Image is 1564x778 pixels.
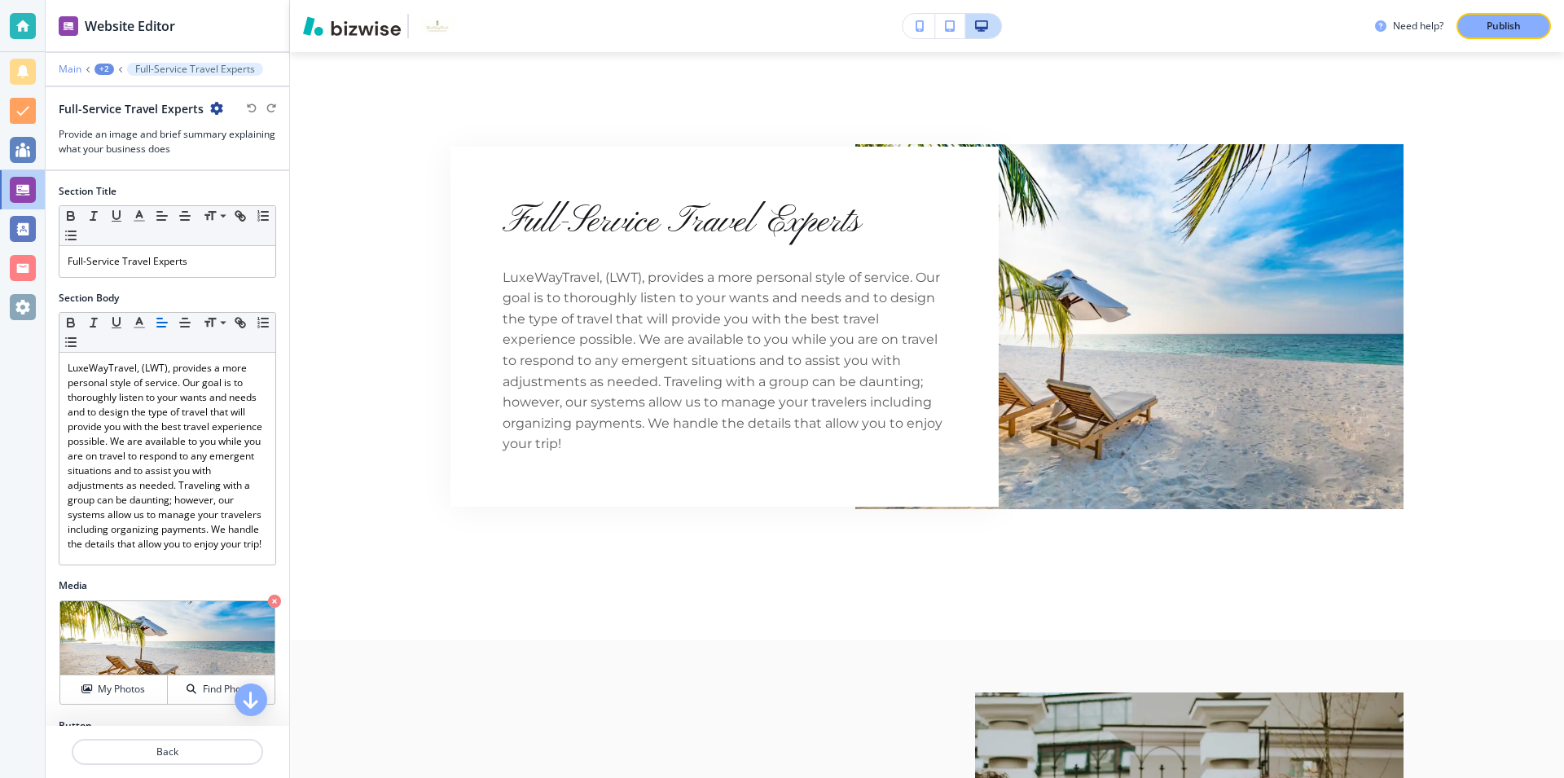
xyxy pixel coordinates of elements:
button: Full-Service Travel Experts [127,63,263,76]
h2: Section Title [59,184,116,199]
button: Find Photos [168,675,275,704]
p: Back [73,745,261,759]
p: Publish [1487,19,1521,33]
h3: Provide an image and brief summary explaining what your business does [59,127,276,156]
h2: Media [59,578,276,593]
button: Publish [1456,13,1551,39]
p: LuxeWayTravel, (LWT), provides a more personal style of service. Our goal is to thoroughly listen... [68,361,267,552]
h4: My Photos [98,682,145,697]
button: Back [72,739,263,765]
h2: Full-Service Travel Experts [59,100,204,117]
div: My PhotosFind Photos [59,600,276,705]
p: Full-Service Travel Experts [68,254,267,269]
button: Main [59,64,81,75]
h2: Section Body [59,291,119,305]
h4: Find Photos [203,682,255,697]
h2: Button [59,719,92,733]
p: LuxeWayTravel, (LWT), provides a more personal style of service. Our goal is to thoroughly listen... [503,267,947,455]
p: Full-Service Travel Experts [135,64,255,75]
button: My Photos [60,675,168,704]
h2: Website Editor [85,16,175,36]
img: Bizwise Logo [303,16,401,36]
img: Your Logo [415,18,459,34]
h2: Full-Service Travel Experts [503,199,860,248]
h3: Need help? [1393,19,1443,33]
button: +2 [94,64,114,75]
img: editor icon [59,16,78,36]
img: Full-Service Travel Experts [855,144,1404,510]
